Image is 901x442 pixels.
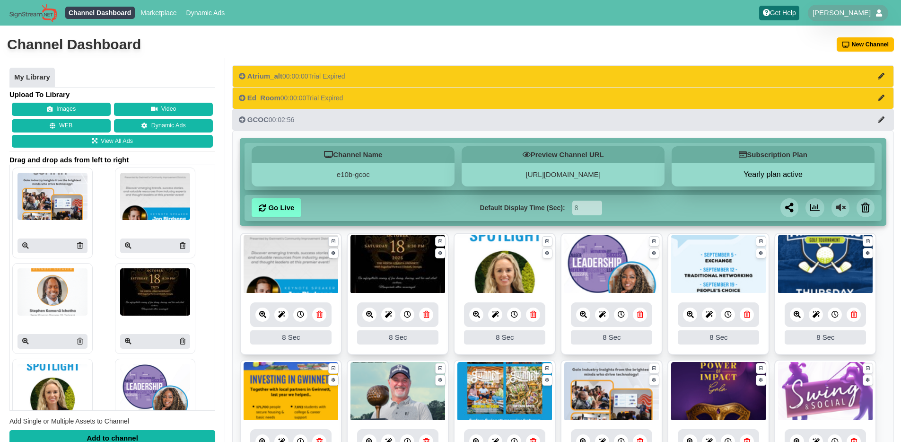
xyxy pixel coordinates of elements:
img: P250x250 image processing20250917 1593173 1kf4o6v [17,173,87,220]
img: P250x250 image processing20250916 1593173 1v3xvt3 [120,268,190,316]
button: Atrium_alt00:00:00Trial Expired [232,65,894,87]
a: Get Help [759,6,799,20]
button: WEB [12,119,111,133]
div: 00:02:56 [239,115,294,124]
img: 2.466 mb [564,362,659,421]
div: 00:00:00 [239,93,343,103]
iframe: Chat Widget [854,397,901,442]
button: New Channel [837,37,894,52]
h5: Preview Channel URL [462,146,665,163]
a: View All Ads [12,135,213,148]
span: Ed_Room [247,94,280,102]
img: 665.839 kb [350,235,445,294]
img: 2.316 mb [457,362,552,421]
label: Default Display Time (Sec): [480,203,565,213]
a: Dynamic Ads [114,119,213,133]
div: 8 Sec [678,330,759,345]
div: 8 Sec [571,330,652,345]
img: 2.016 mb [564,235,659,294]
div: 8 Sec [250,330,332,345]
img: P250x250 image processing20250916 1593173 kxl6a8 [17,364,87,411]
button: Images [12,103,111,116]
a: Channel Dashboard [65,7,135,19]
span: Atrium_alt [247,72,282,80]
a: My Library [9,68,55,88]
span: Trial Expired [306,94,343,102]
span: Trial Expired [308,72,345,80]
a: Go Live [252,198,301,217]
h4: Upload To Library [9,90,215,99]
div: 8 Sec [785,330,866,345]
img: 4.659 mb [778,362,873,421]
span: GCOC [247,115,269,124]
h5: Subscription Plan [672,146,875,163]
img: Sign Stream.NET [9,4,57,22]
img: 1158.428 kb [244,235,338,294]
img: 11.268 mb [350,362,445,421]
a: [URL][DOMAIN_NAME] [526,170,601,178]
div: 8 Sec [464,330,545,345]
img: 1305.703 kb [671,235,766,294]
h5: Channel Name [252,146,455,163]
div: 8 Sec [357,330,438,345]
a: Marketplace [137,7,180,19]
span: Add Single or Multiple Assets to Channel [9,417,129,425]
button: Video [114,103,213,116]
img: P250x250 image processing20250917 1593173 10csaf8 [17,268,87,316]
img: 2.459 mb [778,235,873,294]
img: P250x250 image processing20250915 1472544 u3jpqp [120,364,190,411]
button: GCOC00:02:56 [232,109,894,131]
img: 3.994 mb [244,362,338,421]
img: 2.226 mb [671,362,766,421]
div: 00:00:00 [239,71,345,81]
img: P250x250 image processing20250917 1593173 19hlrbk [120,173,190,220]
button: Yearly plan active [672,170,875,179]
span: Drag and drop ads from left to right [9,155,215,165]
span: [PERSON_NAME] [813,8,871,18]
img: 1882.354 kb [457,235,552,294]
input: Seconds [572,201,602,215]
div: e10b-gcoc [252,163,455,186]
button: Ed_Room00:00:00Trial Expired [232,87,894,109]
a: Dynamic Ads [183,7,228,19]
div: Channel Dashboard [7,35,141,54]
